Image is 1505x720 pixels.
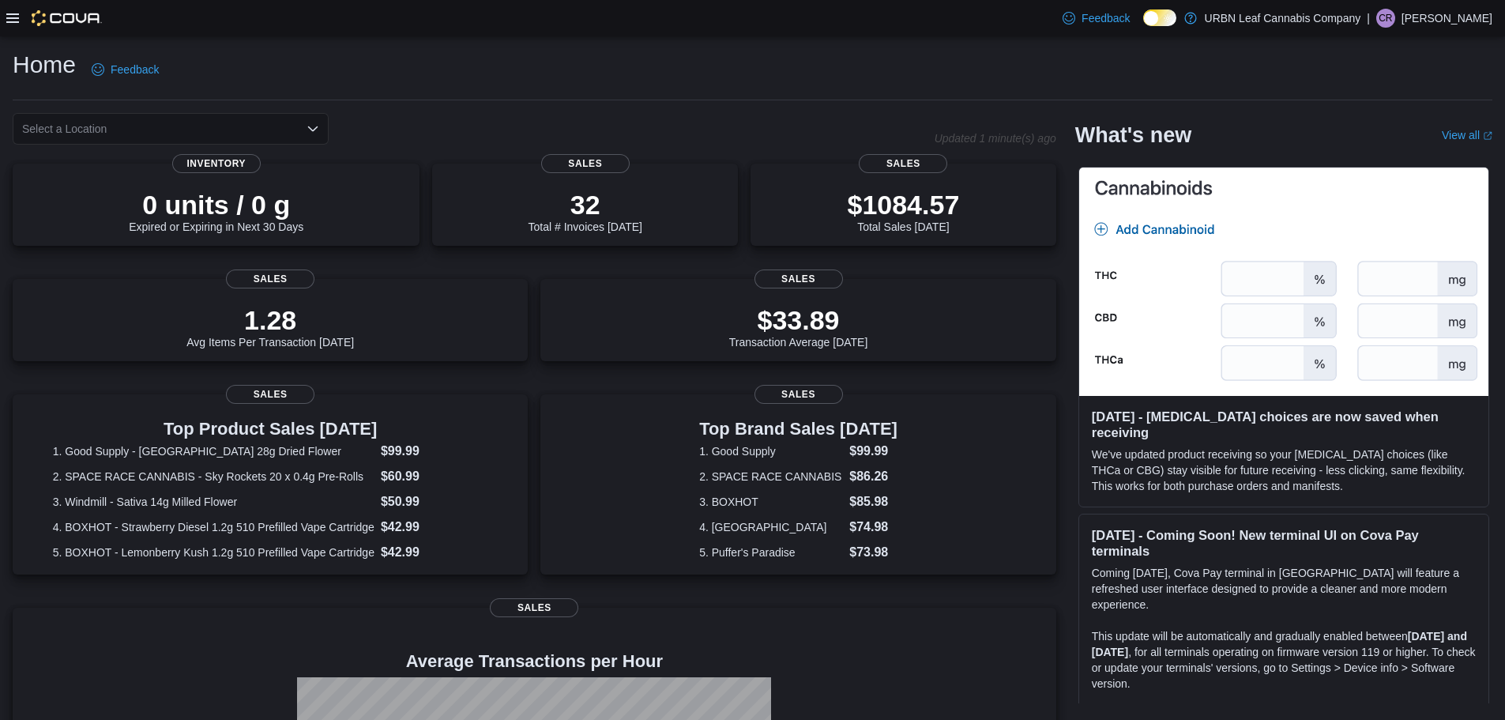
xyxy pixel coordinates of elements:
dt: 4. BOXHOT - Strawberry Diesel 1.2g 510 Prefilled Vape Cartridge [53,519,374,535]
dd: $86.26 [849,467,897,486]
h4: Average Transactions per Hour [25,652,1044,671]
h3: Top Product Sales [DATE] [53,420,488,439]
div: Avg Items Per Transaction [DATE] [186,304,354,349]
p: We've updated product receiving so your [MEDICAL_DATA] choices (like THCa or CBG) stay visible fo... [1092,447,1476,494]
p: URBN Leaf Cannabis Company [1205,9,1361,28]
svg: External link [1483,131,1492,141]
dt: 1. Good Supply [699,443,843,459]
dd: $42.99 [381,518,488,537]
p: | [1367,9,1370,28]
dd: $50.99 [381,492,488,511]
input: Dark Mode [1143,9,1176,26]
p: Coming [DATE], Cova Pay terminal in [GEOGRAPHIC_DATA] will feature a refreshed user interface des... [1092,565,1476,613]
span: Sales [754,385,843,404]
span: Dark Mode [1143,26,1144,27]
dd: $73.98 [849,543,897,562]
h3: Top Brand Sales [DATE] [699,420,897,439]
dd: $99.99 [381,442,488,461]
span: Inventory [172,154,261,173]
dt: 2. SPACE RACE CANNABIS - Sky Rockets 20 x 0.4g Pre-Rolls [53,469,374,484]
a: Feedback [85,54,165,85]
div: Craig Ruether [1376,9,1395,28]
span: Sales [226,385,314,404]
span: Sales [490,598,578,617]
dd: $42.99 [381,543,488,562]
p: This update will be automatically and gradually enabled between , for all terminals operating on ... [1092,628,1476,692]
dd: $99.99 [849,442,897,461]
button: Open list of options [307,123,319,135]
span: Feedback [1082,10,1130,26]
a: View allExternal link [1442,129,1492,141]
dd: $85.98 [849,492,897,511]
dt: 1. Good Supply - [GEOGRAPHIC_DATA] 28g Dried Flower [53,443,374,459]
span: CR [1379,9,1392,28]
img: Cova [32,10,102,26]
a: Feedback [1056,2,1136,34]
span: Feedback [111,62,159,77]
dd: $60.99 [381,467,488,486]
div: Total # Invoices [DATE] [529,189,642,233]
span: Sales [754,270,843,288]
div: Total Sales [DATE] [847,189,959,233]
p: Updated 1 minute(s) ago [935,132,1056,145]
p: [PERSON_NAME] [1402,9,1492,28]
span: Sales [859,154,947,173]
dt: 2. SPACE RACE CANNABIS [699,469,843,484]
dt: 5. BOXHOT - Lemonberry Kush 1.2g 510 Prefilled Vape Cartridge [53,545,374,560]
p: $33.89 [729,304,868,336]
div: Expired or Expiring in Next 30 Days [129,189,303,233]
span: Sales [541,154,630,173]
p: 1.28 [186,304,354,336]
p: 32 [529,189,642,221]
span: Sales [226,270,314,288]
h2: What's new [1075,123,1191,148]
p: $1084.57 [847,189,959,221]
dt: 3. BOXHOT [699,494,843,510]
strong: [DATE] and [DATE] [1092,630,1467,658]
dt: 3. Windmill - Sativa 14g Milled Flower [53,494,374,510]
dt: 4. [GEOGRAPHIC_DATA] [699,519,843,535]
h3: [DATE] - [MEDICAL_DATA] choices are now saved when receiving [1092,409,1476,440]
dt: 5. Puffer's Paradise [699,545,843,560]
p: 0 units / 0 g [129,189,303,221]
h3: [DATE] - Coming Soon! New terminal UI on Cova Pay terminals [1092,527,1476,559]
dd: $74.98 [849,518,897,537]
h1: Home [13,49,76,81]
div: Transaction Average [DATE] [729,304,868,349]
